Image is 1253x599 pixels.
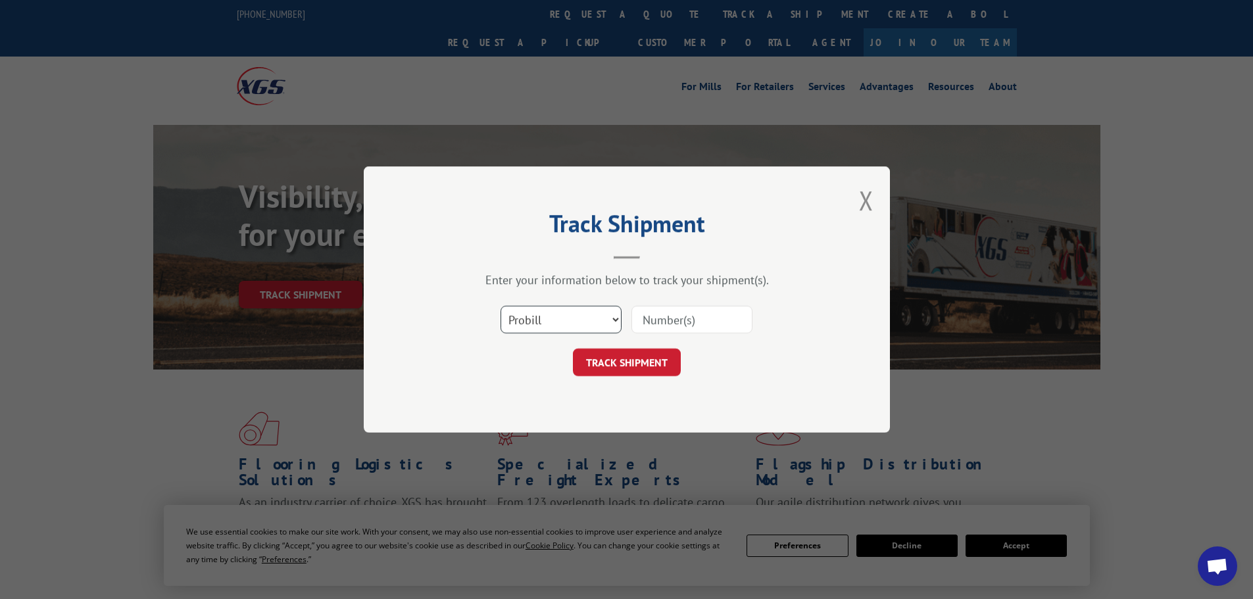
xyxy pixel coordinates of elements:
[430,214,824,239] h2: Track Shipment
[631,306,752,333] input: Number(s)
[573,348,681,376] button: TRACK SHIPMENT
[430,272,824,287] div: Enter your information below to track your shipment(s).
[1198,546,1237,586] a: Open chat
[859,183,873,218] button: Close modal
